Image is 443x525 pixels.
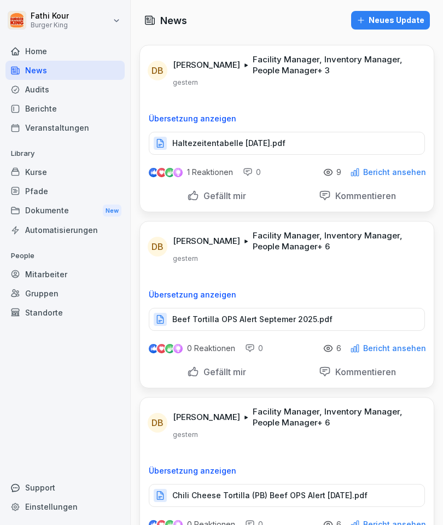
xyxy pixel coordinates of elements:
[149,290,425,299] p: Übersetzung anzeigen
[351,11,430,30] button: Neues Update
[199,366,246,377] p: Gefällt mir
[253,54,421,76] p: Facility Manager, Inventory Manager, People Manager + 3
[5,118,125,137] a: Veranstaltungen
[31,11,69,21] p: Fathi Kour
[160,13,187,28] h1: News
[5,478,125,497] div: Support
[148,237,167,256] div: DB
[165,168,174,177] img: celebrate
[173,343,183,353] img: inspiring
[187,168,233,177] p: 1 Reaktionen
[158,168,166,177] img: love
[363,168,426,177] p: Bericht ansehen
[173,236,240,247] p: [PERSON_NAME]
[5,145,125,162] p: Library
[245,343,263,354] div: 0
[149,141,425,152] a: Haltezeitentabelle [DATE].pdf
[149,466,425,475] p: Übersetzung anzeigen
[149,168,158,177] img: like
[5,162,125,182] a: Kurse
[148,61,167,80] div: DB
[331,190,396,201] p: Kommentieren
[5,497,125,516] a: Einstellungen
[173,430,198,439] p: gestern
[336,344,341,353] p: 6
[173,167,183,177] img: inspiring
[5,247,125,265] p: People
[149,114,425,123] p: Übersetzung anzeigen
[336,168,341,177] p: 9
[149,344,158,353] img: like
[165,344,174,353] img: celebrate
[172,138,285,149] p: Haltezeitentabelle [DATE].pdf
[149,317,425,328] a: Beef Tortilla OPS Alert Septemer 2025.pdf
[172,314,333,325] p: Beef Tortilla OPS Alert Septemer 2025.pdf
[31,21,69,29] p: Burger King
[172,490,368,501] p: Chili Cheese Tortilla (PB) Beef OPS Alert [DATE].pdf
[5,201,125,221] div: Dokumente
[173,60,240,71] p: [PERSON_NAME]
[253,230,421,252] p: Facility Manager, Inventory Manager, People Manager + 6
[5,182,125,201] a: Pfade
[5,220,125,240] a: Automatisierungen
[331,366,396,377] p: Kommentieren
[173,78,198,87] p: gestern
[148,413,167,433] div: DB
[158,345,166,353] img: love
[173,254,198,263] p: gestern
[5,42,125,61] a: Home
[357,14,424,26] div: Neues Update
[243,167,261,178] div: 0
[5,201,125,221] a: DokumenteNew
[5,303,125,322] a: Standorte
[5,265,125,284] a: Mitarbeiter
[5,61,125,80] a: News
[187,344,235,353] p: 0 Reaktionen
[103,205,121,217] div: New
[5,80,125,99] a: Audits
[253,406,421,428] p: Facility Manager, Inventory Manager, People Manager + 6
[5,284,125,303] a: Gruppen
[173,412,240,423] p: [PERSON_NAME]
[5,99,125,118] a: Berichte
[363,344,426,353] p: Bericht ansehen
[199,190,246,201] p: Gefällt mir
[149,493,425,504] a: Chili Cheese Tortilla (PB) Beef OPS Alert [DATE].pdf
